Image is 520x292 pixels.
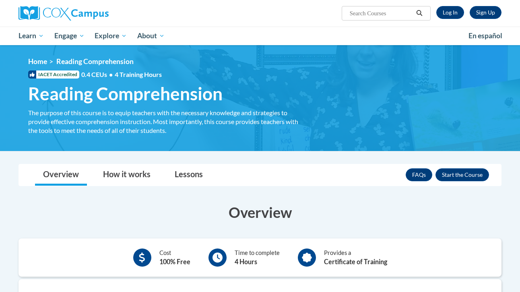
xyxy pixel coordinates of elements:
[324,249,387,267] div: Provides a
[54,31,85,41] span: Engage
[463,27,508,44] a: En español
[413,8,425,18] button: Search
[235,258,257,265] b: 4 Hours
[28,70,79,79] span: IACET Accredited
[406,168,432,181] a: FAQs
[349,8,413,18] input: Search Courses
[49,27,90,45] a: Engage
[115,70,162,78] span: 4 Training Hours
[19,6,171,21] a: Cox Campus
[28,83,223,104] span: Reading Comprehension
[436,6,464,19] a: Log In
[13,27,49,45] a: Learn
[56,57,134,66] span: Reading Comprehension
[468,31,502,40] span: En español
[109,70,113,78] span: •
[89,27,132,45] a: Explore
[19,6,109,21] img: Cox Campus
[132,27,170,45] a: About
[167,164,211,186] a: Lessons
[435,168,489,181] button: Enroll
[28,57,47,66] a: Home
[137,31,165,41] span: About
[6,27,514,45] div: Main menu
[19,202,501,222] h3: Overview
[35,164,87,186] a: Overview
[159,249,190,267] div: Cost
[95,31,127,41] span: Explore
[95,164,159,186] a: How it works
[19,31,44,41] span: Learn
[235,249,280,267] div: Time to complete
[81,70,162,79] span: 0.4 CEUs
[470,6,501,19] a: Register
[159,258,190,265] b: 100% Free
[324,258,387,265] b: Certificate of Training
[28,108,306,135] div: The purpose of this course is to equip teachers with the necessary knowledge and strategies to pr...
